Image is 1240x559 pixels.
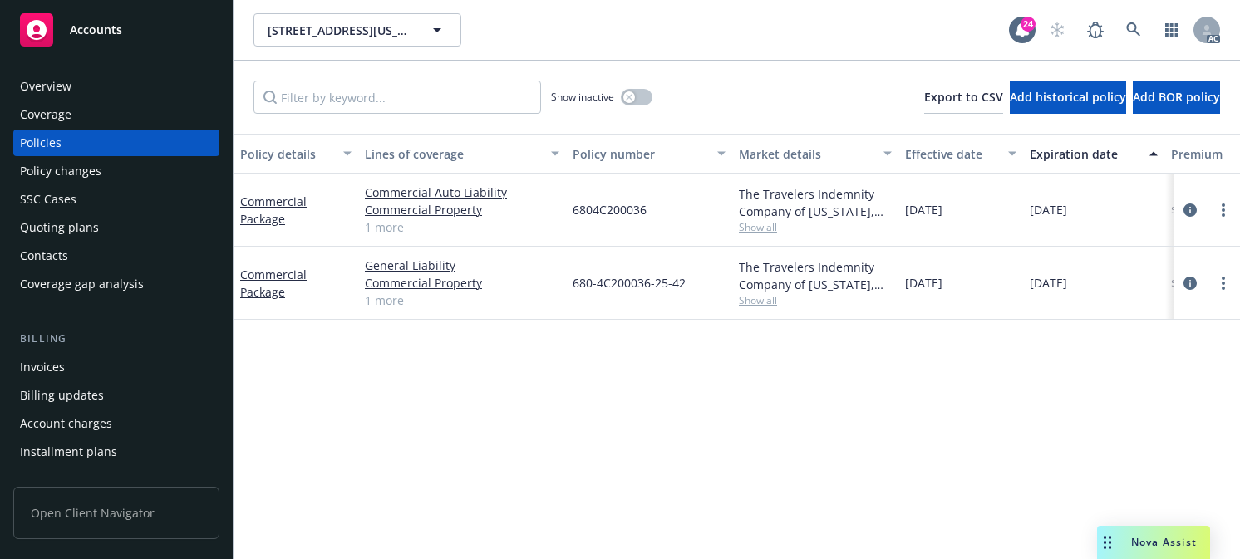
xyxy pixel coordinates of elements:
a: Policy changes [13,158,219,184]
span: Show inactive [551,90,614,104]
a: Switch app [1155,13,1188,47]
div: Billing updates [20,382,104,409]
div: Quoting plans [20,214,99,241]
a: Quoting plans [13,214,219,241]
a: Commercial Package [240,267,307,300]
button: Policy number [566,134,732,174]
a: Overview [13,73,219,100]
div: Coverage [20,101,71,128]
span: Add historical policy [1010,89,1126,105]
a: Search [1117,13,1150,47]
div: Drag to move [1097,526,1118,559]
span: Open Client Navigator [13,487,219,539]
a: more [1213,273,1233,293]
span: 6804C200036 [573,201,647,218]
span: Show all [739,293,892,307]
div: Installment plans [20,439,117,465]
span: Accounts [70,23,122,37]
div: 24 [1021,17,1036,32]
a: 1 more [365,292,559,309]
a: Installment plans [13,439,219,465]
button: Policy details [234,134,358,174]
div: Lines of coverage [365,145,541,163]
div: Billing [13,331,219,347]
a: Start snowing [1041,13,1074,47]
div: Invoices [20,354,65,380]
button: Expiration date [1023,134,1164,174]
a: Commercial Property [365,274,559,292]
a: circleInformation [1180,200,1200,220]
button: Market details [732,134,898,174]
span: Add BOR policy [1133,89,1220,105]
div: Effective date [905,145,998,163]
div: The Travelers Indemnity Company of [US_STATE], Travelers Insurance [739,258,892,293]
a: Coverage [13,101,219,128]
a: Accounts [13,7,219,53]
a: more [1213,200,1233,220]
span: Nova Assist [1131,535,1197,549]
input: Filter by keyword... [253,81,541,114]
a: Report a Bug [1079,13,1112,47]
div: Premium [1171,145,1239,163]
a: circleInformation [1180,273,1200,293]
button: Lines of coverage [358,134,566,174]
a: Commercial Auto Liability [365,184,559,201]
div: Policies [20,130,62,156]
span: Show all [739,220,892,234]
a: Invoices [13,354,219,380]
a: Contacts [13,243,219,269]
div: Policy number [573,145,707,163]
button: Add BOR policy [1133,81,1220,114]
span: [DATE] [905,274,942,292]
div: Market details [739,145,873,163]
div: Expiration date [1030,145,1139,163]
span: [STREET_ADDRESS][US_STATE] HOA [268,22,411,39]
div: Account charges [20,410,112,437]
a: SSC Cases [13,186,219,213]
span: 680-4C200036-25-42 [573,274,686,292]
div: Policy details [240,145,333,163]
a: Account charges [13,410,219,437]
span: [DATE] [1030,274,1067,292]
a: General Liability [365,257,559,274]
a: Commercial Package [240,194,307,227]
div: Contacts [20,243,68,269]
div: Overview [20,73,71,100]
span: Export to CSV [924,89,1003,105]
span: [DATE] [1030,201,1067,218]
a: Commercial Property [365,201,559,218]
button: Export to CSV [924,81,1003,114]
a: Coverage gap analysis [13,271,219,297]
span: [DATE] [905,201,942,218]
button: Add historical policy [1010,81,1126,114]
div: SSC Cases [20,186,76,213]
a: 1 more [365,218,559,236]
button: Nova Assist [1097,526,1210,559]
div: The Travelers Indemnity Company of [US_STATE], Travelers Insurance [739,185,892,220]
a: Policies [13,130,219,156]
button: [STREET_ADDRESS][US_STATE] HOA [253,13,461,47]
button: Effective date [898,134,1023,174]
div: Policy changes [20,158,101,184]
div: Coverage gap analysis [20,271,144,297]
a: Billing updates [13,382,219,409]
